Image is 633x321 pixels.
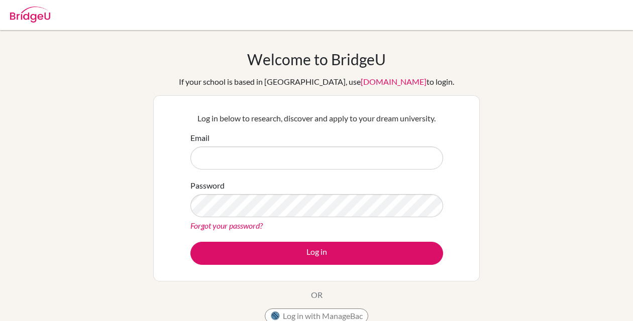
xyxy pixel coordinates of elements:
img: Bridge-U [10,7,50,23]
label: Email [190,132,209,144]
a: [DOMAIN_NAME] [361,77,427,86]
a: Forgot your password? [190,221,263,230]
p: Log in below to research, discover and apply to your dream university. [190,112,443,124]
h1: Welcome to BridgeU [247,50,386,68]
label: Password [190,180,225,192]
button: Log in [190,242,443,265]
p: OR [311,289,323,301]
div: If your school is based in [GEOGRAPHIC_DATA], use to login. [179,76,454,88]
